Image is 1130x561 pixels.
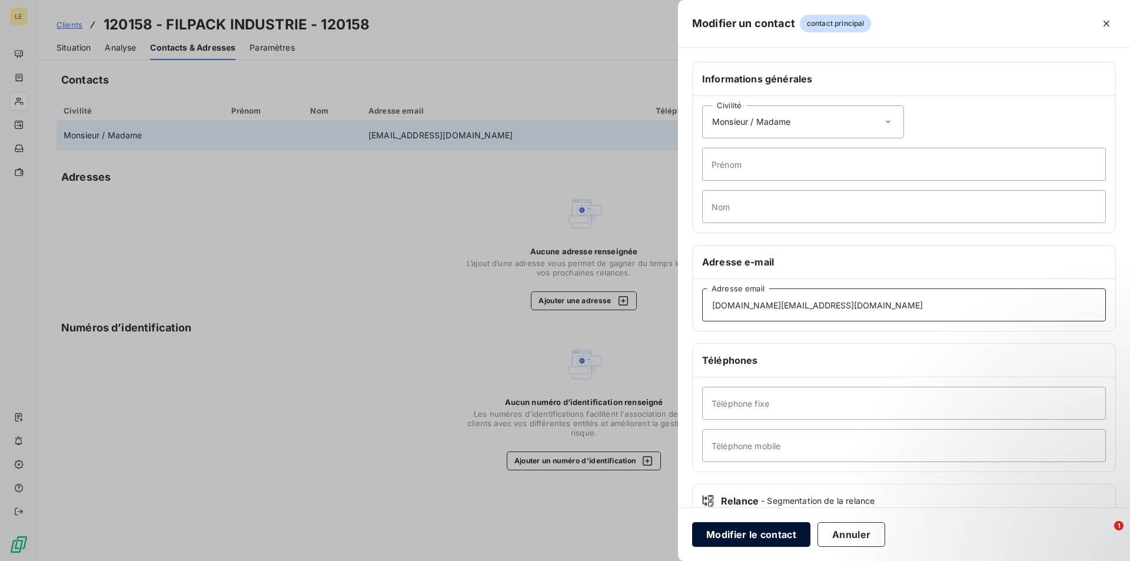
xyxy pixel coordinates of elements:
[1114,521,1124,530] span: 1
[692,15,795,32] h5: Modifier un contact
[702,429,1106,462] input: placeholder
[702,387,1106,420] input: placeholder
[895,447,1130,529] iframe: Intercom notifications message
[761,495,875,507] span: - Segmentation de la relance
[702,190,1106,223] input: placeholder
[712,116,791,128] span: Monsieur / Madame
[800,15,872,32] span: contact principal
[817,522,885,547] button: Annuler
[692,522,810,547] button: Modifier le contact
[1090,521,1118,549] iframe: Intercom live chat
[702,288,1106,321] input: placeholder
[702,72,1106,86] h6: Informations générales
[702,353,1106,367] h6: Téléphones
[702,255,1106,269] h6: Adresse e-mail
[702,494,1106,508] div: Relance
[702,148,1106,181] input: placeholder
